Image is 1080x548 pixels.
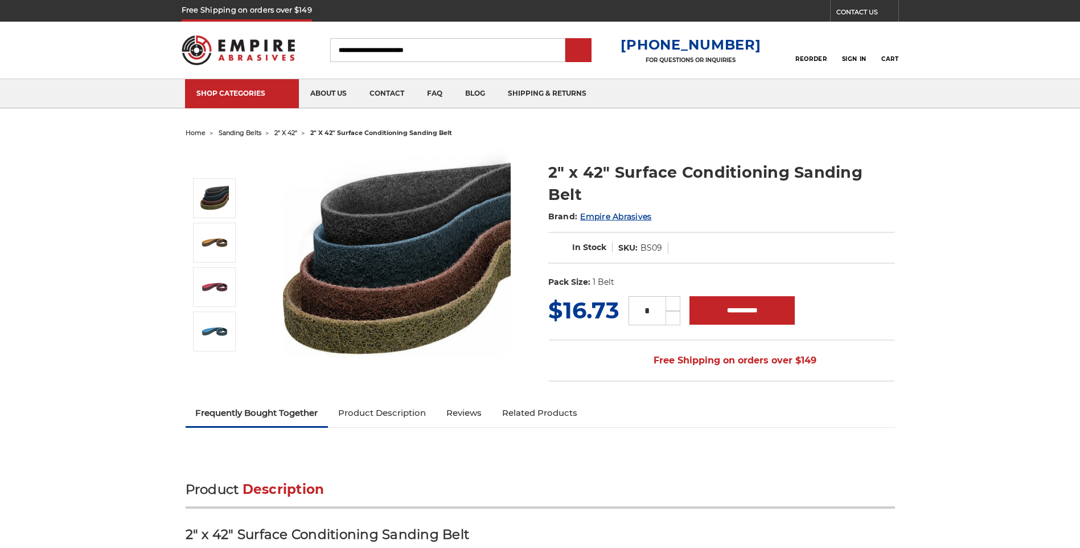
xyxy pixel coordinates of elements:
a: Related Products [492,400,588,426]
img: 2"x42" Surface Conditioning Sanding Belts [200,184,229,212]
span: Cart [881,55,898,63]
a: CONTACT US [836,6,898,22]
span: Description [243,481,325,497]
a: [PHONE_NUMBER] [621,36,761,53]
div: SHOP CATEGORIES [196,89,288,97]
button: Previous [202,154,229,178]
a: sanding belts [219,129,261,137]
span: Product [186,481,239,497]
img: 2"x42" Fine Surface Conditioning Belt [200,317,229,346]
span: Reorder [795,55,827,63]
span: Free Shipping on orders over $149 [626,349,816,372]
p: FOR QUESTIONS OR INQUIRIES [621,56,761,64]
dt: Pack Size: [548,276,590,288]
span: In Stock [572,242,606,252]
a: Product Description [328,400,436,426]
dd: BS09 [640,242,662,254]
a: Reorder [795,38,827,62]
a: blog [454,79,496,108]
a: 2" x 42" [274,129,297,137]
span: Brand: [548,211,578,222]
h1: 2" x 42" Surface Conditioning Sanding Belt [548,161,895,206]
span: $16.73 [548,296,619,324]
span: 2" x 42" surface conditioning sanding belt [310,129,452,137]
a: Cart [881,38,898,63]
input: Submit [567,39,590,62]
dt: SKU: [618,242,638,254]
span: Sign In [842,55,867,63]
dd: 1 Belt [593,276,614,288]
img: 2"x42" Surface Conditioning Sanding Belts [283,149,511,377]
a: Empire Abrasives [580,211,651,222]
img: 2"x42" Medium Surface Conditioning Belt [200,273,229,301]
img: Empire Abrasives [182,28,295,72]
a: shipping & returns [496,79,598,108]
a: Reviews [436,400,492,426]
a: faq [416,79,454,108]
a: contact [358,79,416,108]
a: about us [299,79,358,108]
button: Next [202,354,229,378]
a: Frequently Bought Together [186,400,328,426]
img: 2"x42" Coarse Surface Conditioning Belt [200,228,229,257]
a: home [186,129,206,137]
